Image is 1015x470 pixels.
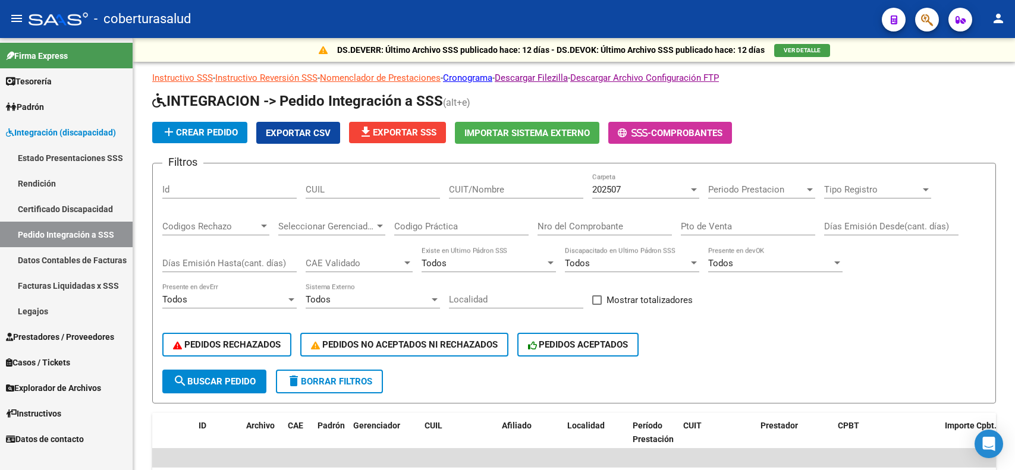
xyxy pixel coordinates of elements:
[495,72,568,83] a: Descargar Filezilla
[287,374,301,388] mat-icon: delete
[162,125,176,139] mat-icon: add
[443,97,470,108] span: (alt+e)
[311,339,498,350] span: PEDIDOS NO ACEPTADOS NI RECHAZADOS
[6,381,101,395] span: Explorador de Archivos
[320,72,441,83] a: Nomenclador de Prestaciones
[359,125,373,139] mat-icon: file_download
[359,127,436,138] span: Exportar SSS
[173,339,281,350] span: PEDIDOS RECHAZADOS
[306,258,402,269] span: CAE Validado
[349,122,446,143] button: Exportar SSS
[502,421,532,430] span: Afiliado
[570,72,719,83] a: Descargar Archivo Configuración FTP
[152,72,213,83] a: Instructivo SSS
[838,421,859,430] span: CPBT
[6,49,68,62] span: Firma Express
[162,127,238,138] span: Crear Pedido
[565,258,590,269] span: Todos
[152,71,996,84] p: - - - - -
[313,413,348,465] datatable-header-cell: Padrón
[774,44,830,57] button: VER DETALLE
[318,421,345,430] span: Padrón
[517,333,639,357] button: PEDIDOS ACEPTADOS
[162,333,291,357] button: PEDIDOS RECHAZADOS
[246,421,275,430] span: Archivo
[348,413,420,465] datatable-header-cell: Gerenciador
[420,413,497,465] datatable-header-cell: CUIL
[306,294,331,305] span: Todos
[608,122,732,144] button: -Comprobantes
[162,370,266,393] button: Buscar Pedido
[276,370,383,393] button: Borrar Filtros
[628,413,678,465] datatable-header-cell: Período Prestación
[152,122,247,143] button: Crear Pedido
[6,433,84,446] span: Datos de contacto
[464,128,590,138] span: Importar Sistema Externo
[6,330,114,343] span: Prestadores / Proveedores
[651,128,722,138] span: Comprobantes
[528,339,629,350] span: PEDIDOS ACEPTADOS
[173,376,256,387] span: Buscar Pedido
[94,6,191,32] span: - coberturasalud
[162,221,259,232] span: Codigos Rechazo
[199,421,206,430] span: ID
[633,421,674,444] span: Período Prestación
[592,184,621,195] span: 202507
[6,126,116,139] span: Integración (discapacidad)
[6,407,61,420] span: Instructivos
[761,421,798,430] span: Prestador
[6,75,52,88] span: Tesorería
[824,184,920,195] span: Tipo Registro
[497,413,563,465] datatable-header-cell: Afiliado
[563,413,628,465] datatable-header-cell: Localidad
[288,421,303,430] span: CAE
[162,294,187,305] span: Todos
[256,122,340,144] button: Exportar CSV
[278,221,375,232] span: Seleccionar Gerenciador
[6,356,70,369] span: Casos / Tickets
[425,421,442,430] span: CUIL
[708,258,733,269] span: Todos
[833,413,940,465] datatable-header-cell: CPBT
[283,413,313,465] datatable-header-cell: CAE
[784,47,821,53] span: VER DETALLE
[567,421,605,430] span: Localidad
[618,128,651,138] span: -
[152,93,443,109] span: INTEGRACION -> Pedido Integración a SSS
[10,11,24,26] mat-icon: menu
[162,154,203,171] h3: Filtros
[756,413,833,465] datatable-header-cell: Prestador
[678,413,756,465] datatable-header-cell: CUIT
[683,421,702,430] span: CUIT
[708,184,805,195] span: Periodo Prestacion
[194,413,241,465] datatable-header-cell: ID
[940,413,1005,465] datatable-header-cell: Importe Cpbt.
[266,128,331,138] span: Exportar CSV
[300,333,508,357] button: PEDIDOS NO ACEPTADOS NI RECHAZADOS
[6,100,44,113] span: Padrón
[215,72,318,83] a: Instructivo Reversión SSS
[607,293,693,307] span: Mostrar totalizadores
[287,376,372,387] span: Borrar Filtros
[455,122,599,144] button: Importar Sistema Externo
[337,43,765,56] p: DS.DEVERR: Último Archivo SSS publicado hace: 12 días - DS.DEVOK: Último Archivo SSS publicado ha...
[975,430,1003,458] div: Open Intercom Messenger
[422,258,447,269] span: Todos
[173,374,187,388] mat-icon: search
[241,413,283,465] datatable-header-cell: Archivo
[991,11,1005,26] mat-icon: person
[443,72,492,83] a: Cronograma
[353,421,400,430] span: Gerenciador
[945,421,997,430] span: Importe Cpbt.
